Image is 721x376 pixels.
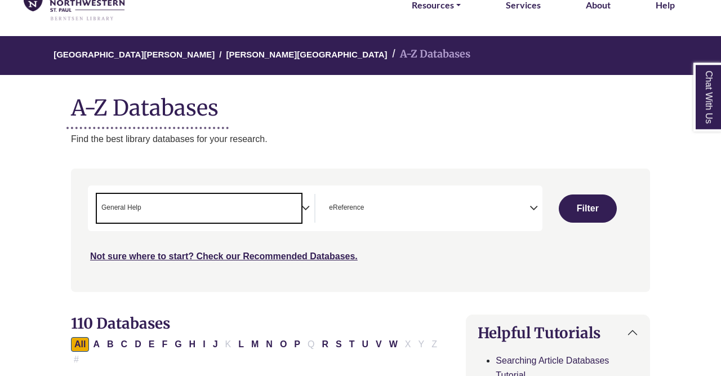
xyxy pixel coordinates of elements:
[291,337,304,352] button: Filter Results P
[262,337,276,352] button: Filter Results N
[71,339,442,364] div: Alpha-list to filter by first letter of database name
[118,337,131,352] button: Filter Results C
[171,337,185,352] button: Filter Results G
[104,337,117,352] button: Filter Results B
[559,194,617,223] button: Submit for Search Results
[71,86,650,121] h1: A-Z Databases
[226,48,387,59] a: [PERSON_NAME][GEOGRAPHIC_DATA]
[277,337,290,352] button: Filter Results O
[366,205,371,214] textarea: Search
[145,337,158,352] button: Filter Results E
[386,337,401,352] button: Filter Results W
[388,46,470,63] li: A-Z Databases
[235,337,247,352] button: Filter Results L
[71,314,170,333] span: 110 Databases
[332,337,345,352] button: Filter Results S
[346,337,358,352] button: Filter Results T
[101,202,141,213] span: General Help
[372,337,385,352] button: Filter Results V
[131,337,145,352] button: Filter Results D
[97,202,141,213] li: General Help
[466,315,649,351] button: Helpful Tutorials
[199,337,208,352] button: Filter Results I
[324,202,364,213] li: eReference
[90,251,358,261] a: Not sure where to start? Check our Recommended Databases.
[144,205,149,214] textarea: Search
[90,337,103,352] button: Filter Results A
[248,337,262,352] button: Filter Results M
[158,337,171,352] button: Filter Results F
[210,337,221,352] button: Filter Results J
[329,202,364,213] span: eReference
[358,337,372,352] button: Filter Results U
[318,337,332,352] button: Filter Results R
[71,337,89,352] button: All
[54,48,215,59] a: [GEOGRAPHIC_DATA][PERSON_NAME]
[186,337,199,352] button: Filter Results H
[71,36,650,75] nav: breadcrumb
[71,169,650,291] nav: Search filters
[71,132,650,147] p: Find the best library databases for your research.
